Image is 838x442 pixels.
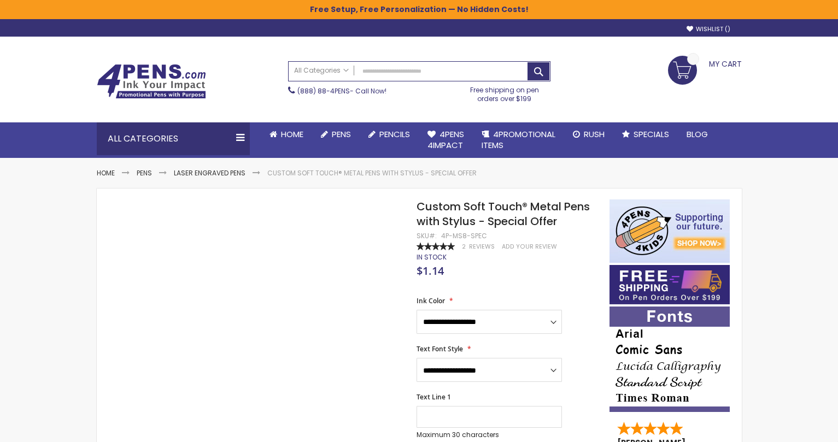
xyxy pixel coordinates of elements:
[419,122,473,158] a: 4Pens4impact
[261,122,312,146] a: Home
[678,122,717,146] a: Blog
[289,62,354,80] a: All Categories
[610,265,730,304] img: Free shipping on orders over $199
[417,263,444,278] span: $1.14
[462,243,466,251] span: 2
[634,128,669,140] span: Specials
[267,169,477,178] li: Custom Soft Touch® Metal Pens with Stylus - Special Offer
[417,431,562,439] p: Maximum 30 characters
[417,243,455,250] div: 100%
[379,128,410,140] span: Pencils
[610,199,730,263] img: 4pens 4 kids
[417,253,447,262] div: Availability
[584,128,605,140] span: Rush
[687,25,730,33] a: Wishlist
[564,122,613,146] a: Rush
[360,122,419,146] a: Pencils
[459,81,550,103] div: Free shipping on pen orders over $199
[417,199,590,229] span: Custom Soft Touch® Metal Pens with Stylus - Special Offer
[417,392,451,402] span: Text Line 1
[294,66,349,75] span: All Categories
[613,122,678,146] a: Specials
[469,243,495,251] span: Reviews
[417,252,447,262] span: In stock
[417,344,463,353] span: Text Font Style
[137,168,152,178] a: Pens
[417,231,437,240] strong: SKU
[312,122,360,146] a: Pens
[297,86,386,96] span: - Call Now!
[297,86,350,96] a: (888) 88-4PENS
[441,232,487,240] div: 4P-MS8-SPEC
[281,128,303,140] span: Home
[427,128,464,151] span: 4Pens 4impact
[97,122,250,155] div: All Categories
[687,128,708,140] span: Blog
[502,243,557,251] a: Add Your Review
[462,243,496,251] a: 2 Reviews
[482,128,555,151] span: 4PROMOTIONAL ITEMS
[174,168,245,178] a: Laser Engraved Pens
[332,128,351,140] span: Pens
[97,168,115,178] a: Home
[417,296,445,305] span: Ink Color
[610,307,730,412] img: font-personalization-examples
[97,64,206,99] img: 4Pens Custom Pens and Promotional Products
[473,122,564,158] a: 4PROMOTIONALITEMS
